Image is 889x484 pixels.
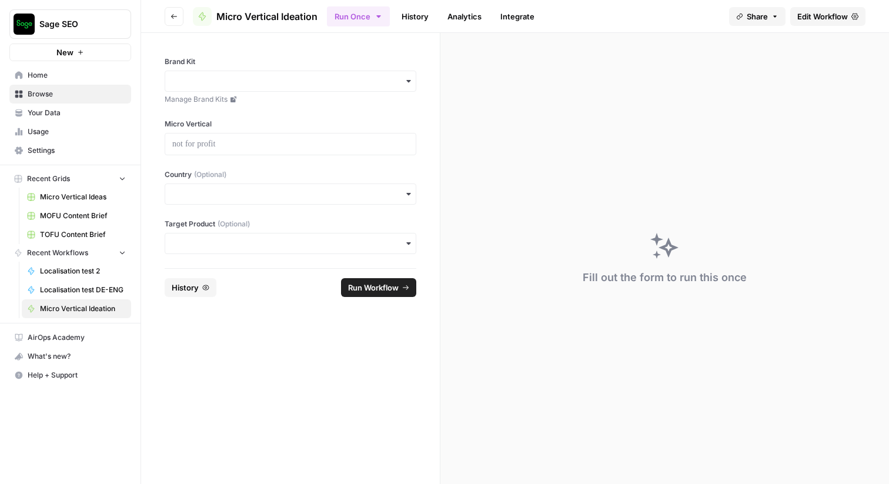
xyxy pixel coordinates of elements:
[22,281,131,299] a: Localisation test DE-ENG
[9,347,131,366] button: What's new?
[9,122,131,141] a: Usage
[27,248,88,258] span: Recent Workflows
[40,192,126,202] span: Micro Vertical Ideas
[9,9,131,39] button: Workspace: Sage SEO
[797,11,848,22] span: Edit Workflow
[22,225,131,244] a: TOFU Content Brief
[22,188,131,206] a: Micro Vertical Ideas
[22,299,131,318] a: Micro Vertical Ideation
[165,169,416,180] label: Country
[28,332,126,343] span: AirOps Academy
[40,229,126,240] span: TOFU Content Brief
[22,262,131,281] a: Localisation test 2
[28,108,126,118] span: Your Data
[493,7,542,26] a: Integrate
[172,282,199,293] span: History
[9,366,131,385] button: Help + Support
[28,145,126,156] span: Settings
[440,7,489,26] a: Analytics
[9,328,131,347] a: AirOps Academy
[40,211,126,221] span: MOFU Content Brief
[583,269,747,286] div: Fill out the form to run this once
[9,104,131,122] a: Your Data
[194,169,226,180] span: (Optional)
[193,7,317,26] a: Micro Vertical Ideation
[27,173,70,184] span: Recent Grids
[218,219,250,229] span: (Optional)
[216,9,317,24] span: Micro Vertical Ideation
[165,94,416,105] a: Manage Brand Kits
[9,170,131,188] button: Recent Grids
[9,244,131,262] button: Recent Workflows
[348,282,399,293] span: Run Workflow
[165,278,216,297] button: History
[165,119,416,129] label: Micro Vertical
[747,11,768,22] span: Share
[40,266,126,276] span: Localisation test 2
[9,141,131,160] a: Settings
[28,370,126,380] span: Help + Support
[165,219,416,229] label: Target Product
[39,18,111,30] span: Sage SEO
[729,7,786,26] button: Share
[327,6,390,26] button: Run Once
[22,206,131,225] a: MOFU Content Brief
[10,348,131,365] div: What's new?
[28,89,126,99] span: Browse
[28,70,126,81] span: Home
[56,46,73,58] span: New
[40,285,126,295] span: Localisation test DE-ENG
[9,85,131,104] a: Browse
[14,14,35,35] img: Sage SEO Logo
[28,126,126,137] span: Usage
[341,278,416,297] button: Run Workflow
[40,303,126,314] span: Micro Vertical Ideation
[165,56,416,67] label: Brand Kit
[790,7,865,26] a: Edit Workflow
[9,44,131,61] button: New
[9,66,131,85] a: Home
[395,7,436,26] a: History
